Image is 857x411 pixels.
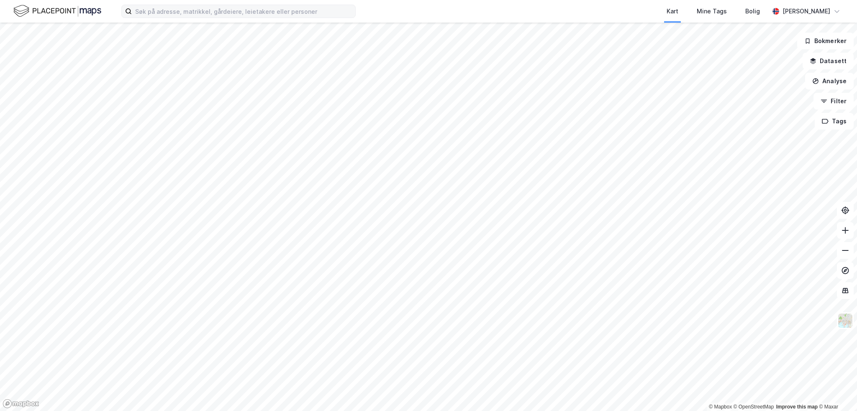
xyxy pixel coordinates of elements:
[815,113,854,130] button: Tags
[3,399,39,408] a: Mapbox homepage
[709,404,732,410] a: Mapbox
[815,371,857,411] div: Kontrollprogram for chat
[783,6,830,16] div: [PERSON_NAME]
[805,73,854,89] button: Analyse
[837,313,853,329] img: Z
[815,371,857,411] iframe: Chat Widget
[797,33,854,49] button: Bokmerker
[697,6,727,16] div: Mine Tags
[667,6,678,16] div: Kart
[745,6,760,16] div: Bolig
[734,404,774,410] a: OpenStreetMap
[13,4,101,18] img: logo.f888ab2527a4732fd821a326f86c7f29.svg
[803,53,854,69] button: Datasett
[132,5,355,18] input: Søk på adresse, matrikkel, gårdeiere, leietakere eller personer
[813,93,854,110] button: Filter
[776,404,818,410] a: Improve this map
